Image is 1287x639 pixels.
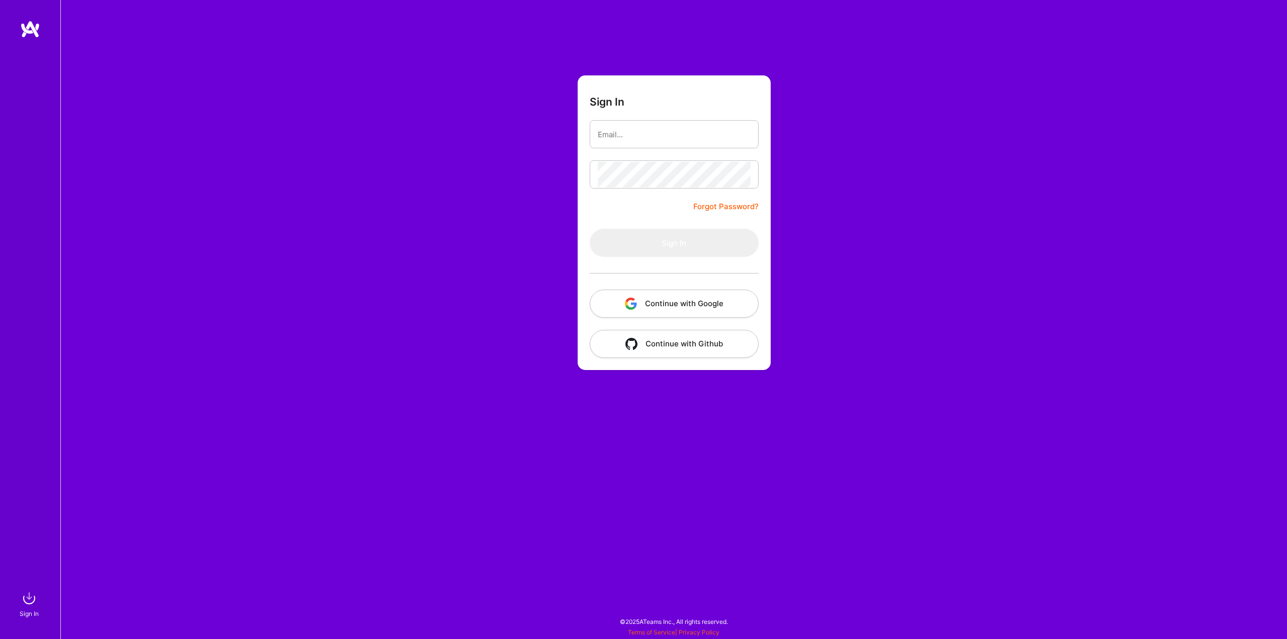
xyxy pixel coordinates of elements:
[20,608,39,619] div: Sign In
[60,609,1287,634] div: © 2025 ATeams Inc., All rights reserved.
[590,290,759,318] button: Continue with Google
[21,588,39,619] a: sign inSign In
[19,588,39,608] img: sign in
[679,628,719,636] a: Privacy Policy
[625,338,637,350] img: icon
[598,122,751,147] input: Email...
[693,201,759,213] a: Forgot Password?
[590,229,759,257] button: Sign In
[628,628,675,636] a: Terms of Service
[628,628,719,636] span: |
[590,96,624,108] h3: Sign In
[590,330,759,358] button: Continue with Github
[20,20,40,38] img: logo
[625,298,637,310] img: icon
